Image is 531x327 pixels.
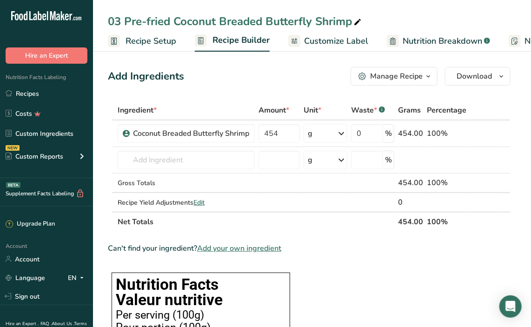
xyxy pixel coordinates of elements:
[427,105,466,116] span: Percentage
[126,35,176,47] span: Recipe Setup
[6,152,63,161] div: Custom Reports
[288,31,368,52] a: Customize Label
[6,145,20,151] div: NEW
[387,31,490,52] a: Nutrition Breakdown
[6,320,39,327] a: Hire an Expert .
[259,105,289,116] span: Amount
[398,128,423,139] div: 454.00
[118,198,255,207] div: Recipe Yield Adjustments
[304,105,321,116] span: Unit
[6,270,45,286] a: Language
[40,320,52,327] a: FAQ .
[403,35,482,47] span: Nutrition Breakdown
[427,177,466,188] div: 100%
[118,151,255,169] input: Add Ingredient
[499,295,522,318] div: Open Intercom Messenger
[116,310,286,321] div: Per serving (100g)
[212,34,270,47] span: Recipe Builder
[193,198,205,207] span: Edit
[308,128,312,139] div: g
[445,67,511,86] button: Download
[108,31,176,52] a: Recipe Setup
[133,128,249,139] div: Coconut Breaded Butterfly Shrimp
[351,67,438,86] button: Manage Recipe
[52,320,74,327] a: About Us .
[118,105,157,116] span: Ingredient
[116,277,286,308] h1: Nutrition Facts Valeur nutritive
[108,243,511,254] div: Can't find your ingredient?
[6,182,20,188] div: BETA
[370,71,423,82] div: Manage Recipe
[308,154,312,166] div: g
[427,128,466,139] div: 100%
[425,212,468,231] th: 100%
[68,272,87,283] div: EN
[108,13,363,30] div: 03 Pre-fried Coconut Breaded Butterfly Shrimp
[108,69,184,84] div: Add Ingredients
[197,243,281,254] span: Add your own ingredient
[457,71,492,82] span: Download
[118,178,255,188] div: Gross Totals
[6,220,55,229] div: Upgrade Plan
[398,105,421,116] span: Grams
[116,212,396,231] th: Net Totals
[396,212,425,231] th: 454.00
[195,30,270,52] a: Recipe Builder
[304,35,368,47] span: Customize Label
[398,197,423,208] div: 0
[351,105,385,116] div: Waste
[6,47,87,64] button: Hire an Expert
[398,177,423,188] div: 454.00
